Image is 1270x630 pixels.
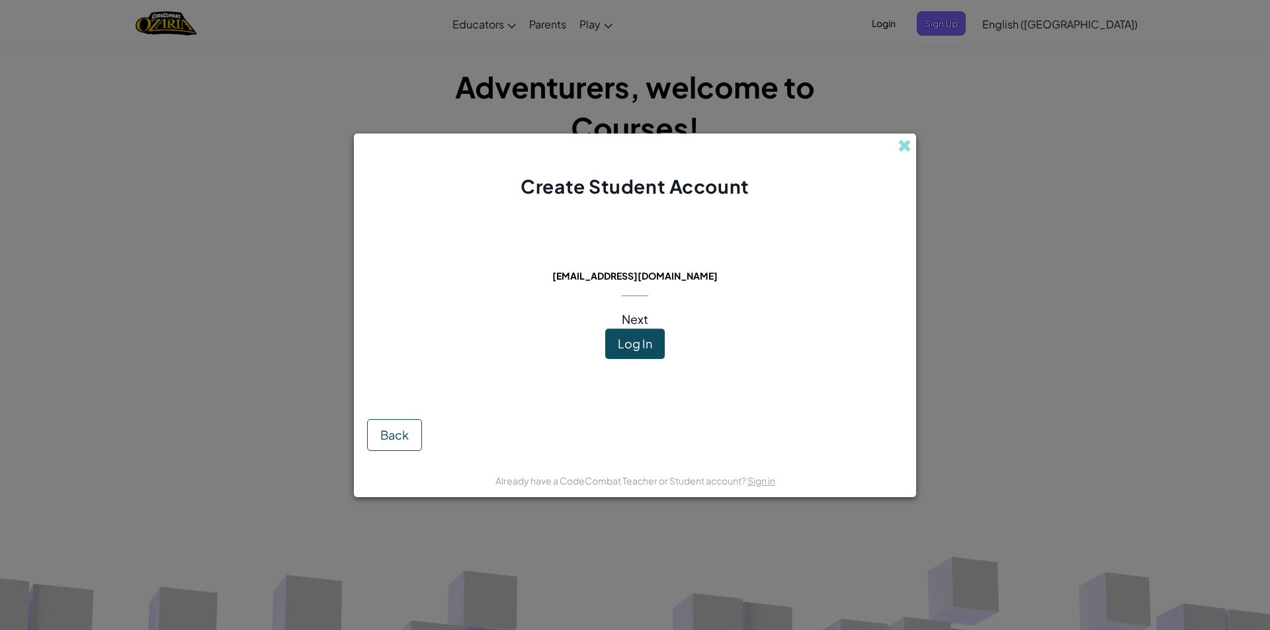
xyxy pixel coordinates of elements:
[542,251,729,266] span: This email is already in use:
[495,475,747,487] span: Already have a CodeCombat Teacher or Student account?
[618,336,652,351] span: Log In
[622,311,648,327] span: Next
[605,329,665,359] button: Log In
[367,419,422,451] button: Back
[521,175,749,198] span: Create Student Account
[552,270,718,282] span: [EMAIL_ADDRESS][DOMAIN_NAME]
[747,475,775,487] a: Sign in
[380,427,409,442] span: Back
